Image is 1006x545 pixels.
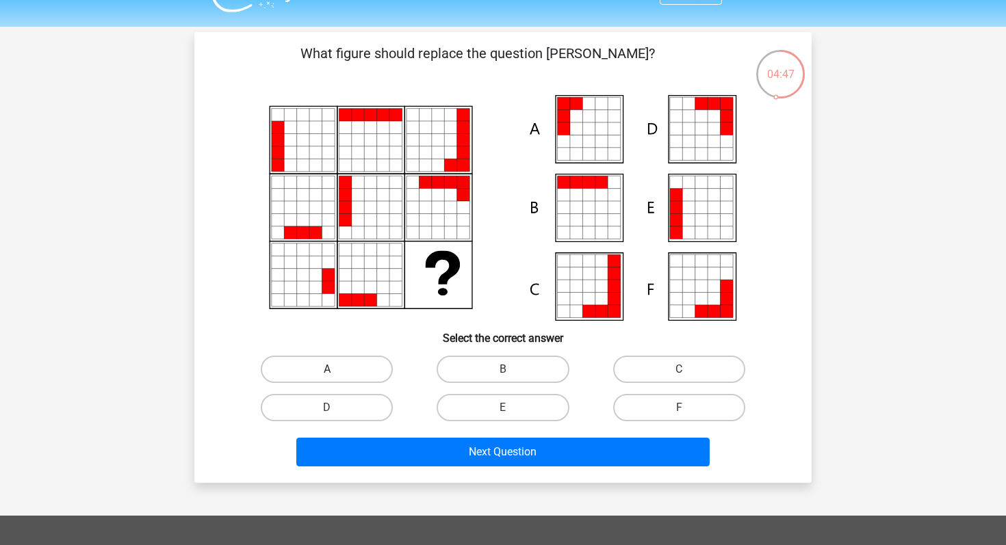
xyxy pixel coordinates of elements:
[613,356,745,383] label: C
[755,49,806,83] div: 04:47
[261,394,393,421] label: D
[261,356,393,383] label: A
[216,321,790,345] h6: Select the correct answer
[437,356,569,383] label: B
[613,394,745,421] label: F
[216,43,738,84] p: What figure should replace the question [PERSON_NAME]?
[296,438,710,466] button: Next Question
[437,394,569,421] label: E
